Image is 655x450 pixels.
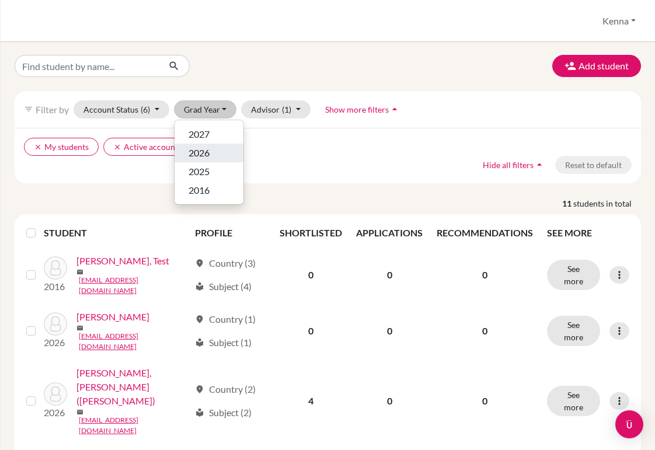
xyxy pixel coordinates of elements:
button: Advisor(1) [241,100,311,118]
button: Add student [552,55,641,77]
button: Hide all filtersarrow_drop_up [473,156,555,174]
div: Country (1) [195,312,256,326]
span: 2016 [189,183,210,197]
td: 0 [349,303,430,359]
span: (1) [282,104,291,114]
button: See more [547,386,600,416]
span: local_library [195,282,204,291]
i: arrow_drop_up [389,103,400,115]
td: 4 [273,359,349,443]
span: location_on [195,385,204,394]
div: Grad Year [174,120,244,205]
div: Country (2) [195,382,256,396]
span: local_library [195,338,204,347]
button: 2027 [175,125,243,144]
td: 0 [349,359,430,443]
div: Open Intercom Messenger [615,410,643,438]
button: 2016 [175,181,243,200]
i: arrow_drop_up [534,159,545,170]
button: Grad Year [174,100,237,118]
td: 0 [273,303,349,359]
i: filter_list [24,104,33,114]
span: 2027 [189,127,210,141]
span: location_on [195,259,204,268]
a: [PERSON_NAME] [76,310,149,324]
button: See more [547,316,600,346]
button: Show more filtersarrow_drop_up [315,100,410,118]
span: Hide all filters [483,160,534,170]
span: Filter by [36,104,69,115]
p: 0 [437,268,533,282]
span: mail [76,409,83,416]
button: Account Status(6) [74,100,169,118]
p: 0 [437,394,533,408]
span: 2026 [189,146,210,160]
th: SHORTLISTED [273,219,349,247]
td: 0 [349,247,430,303]
button: See more [547,260,600,290]
img: Armstrong, Test [44,256,67,280]
td: 0 [273,247,349,303]
span: local_library [195,408,204,417]
span: mail [76,325,83,332]
th: PROFILE [188,219,273,247]
a: [PERSON_NAME], [PERSON_NAME] ([PERSON_NAME]) [76,366,190,408]
a: [EMAIL_ADDRESS][DOMAIN_NAME] [79,275,190,296]
button: Reset to default [555,156,632,174]
th: RECOMMENDATIONS [430,219,540,247]
span: 2025 [189,165,210,179]
img: Chen, Allen [44,312,67,336]
strong: 11 [562,197,573,210]
img: Chiang, Cheng-Yu (Derek) [44,382,67,406]
button: 2025 [175,162,243,181]
div: Subject (4) [195,280,252,294]
p: 2016 [44,280,67,294]
th: APPLICATIONS [349,219,430,247]
th: STUDENT [44,219,188,247]
button: clearMy students [24,138,99,156]
a: [EMAIL_ADDRESS][DOMAIN_NAME] [79,415,190,436]
button: 2026 [175,144,243,162]
i: clear [34,143,42,151]
a: [EMAIL_ADDRESS][DOMAIN_NAME] [79,331,190,352]
span: mail [76,268,83,275]
span: Show more filters [325,104,389,114]
p: 2026 [44,336,67,350]
div: Subject (2) [195,406,252,420]
div: Subject (1) [195,336,252,350]
i: clear [113,143,121,151]
th: SEE MORE [540,219,636,247]
button: clearActive accounts [103,138,191,156]
input: Find student by name... [15,55,159,77]
span: students in total [573,197,641,210]
p: 2026 [44,406,67,420]
p: 0 [437,324,533,338]
a: [PERSON_NAME], Test [76,254,169,268]
div: Country (3) [195,256,256,270]
button: Kenna [597,10,641,32]
span: location_on [195,315,204,324]
span: (6) [141,104,150,114]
